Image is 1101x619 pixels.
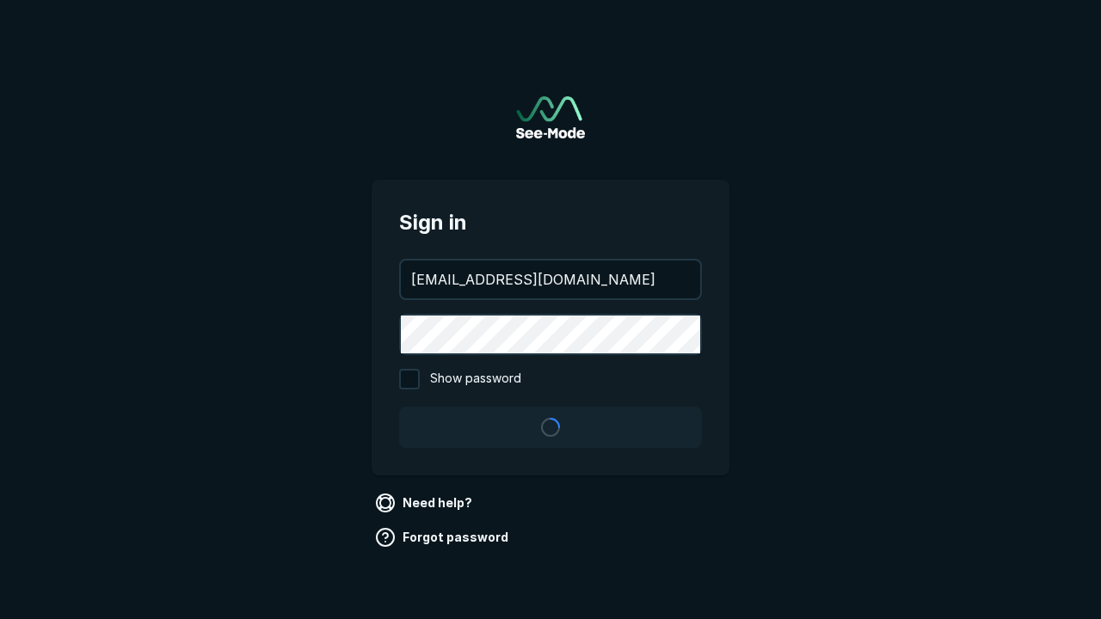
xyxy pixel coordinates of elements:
a: Need help? [372,489,479,517]
span: Sign in [399,207,702,238]
a: Forgot password [372,524,515,551]
a: Go to sign in [516,96,585,138]
span: Show password [430,369,521,389]
img: See-Mode Logo [516,96,585,138]
input: your@email.com [401,260,700,298]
